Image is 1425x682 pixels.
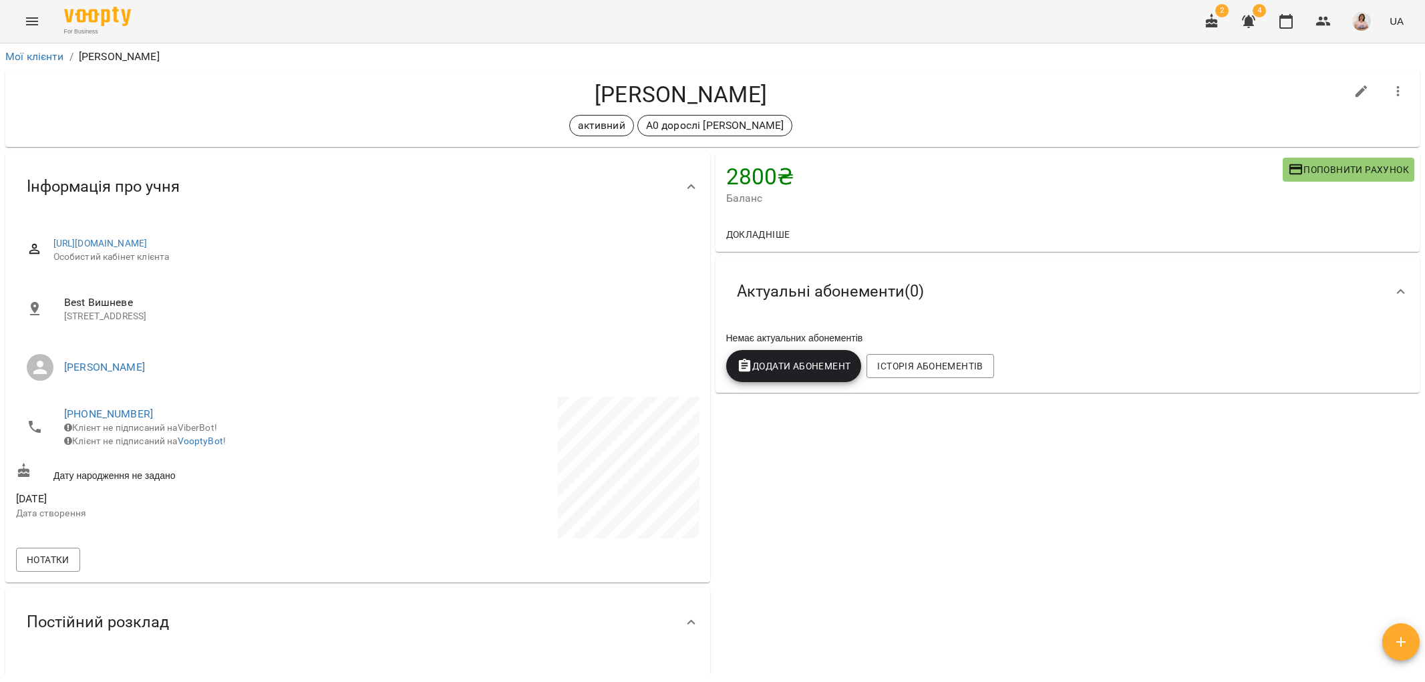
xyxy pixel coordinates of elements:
button: Історія абонементів [866,354,993,378]
span: Best Вишневе [64,295,689,311]
a: [PHONE_NUMBER] [64,407,153,420]
h4: [PERSON_NAME] [16,81,1345,108]
span: [DATE] [16,491,355,507]
a: [URL][DOMAIN_NAME] [53,238,148,248]
div: Дату народження не задано [13,460,357,485]
span: Докладніше [726,226,790,242]
div: Актуальні абонементи(0) [716,257,1420,326]
p: активний [578,118,625,134]
p: А0 дорослі [PERSON_NAME] [646,118,784,134]
span: Додати Абонемент [737,358,851,374]
span: For Business [64,27,131,36]
span: Нотатки [27,552,69,568]
span: Особистий кабінет клієнта [53,250,689,264]
span: Інформація про учня [27,176,180,197]
h4: 2800 ₴ [726,163,1283,190]
button: Нотатки [16,548,80,572]
span: Поповнити рахунок [1288,162,1409,178]
span: 4 [1253,4,1266,17]
img: a9a10fb365cae81af74a091d218884a8.jpeg [1352,12,1371,31]
span: Баланс [726,190,1283,206]
span: Клієнт не підписаний на ViberBot! [64,422,217,433]
button: Поповнити рахунок [1283,158,1414,182]
span: Постійний розклад [27,612,169,633]
button: Докладніше [721,222,796,246]
button: UA [1384,9,1409,33]
div: Немає актуальних абонементів [724,329,1412,347]
span: Історія абонементів [877,358,983,374]
div: А0 дорослі [PERSON_NAME] [637,115,793,136]
span: UA [1390,14,1404,28]
div: Постійний розклад [5,588,710,657]
p: [PERSON_NAME] [79,49,160,65]
p: Дата створення [16,507,355,520]
a: VooptyBot [178,436,223,446]
nav: breadcrumb [5,49,1420,65]
div: активний [569,115,634,136]
div: Інформація про учня [5,152,710,221]
span: Клієнт не підписаний на ! [64,436,226,446]
button: Додати Абонемент [726,350,862,382]
img: Voopty Logo [64,7,131,26]
li: / [69,49,73,65]
span: Актуальні абонементи ( 0 ) [737,281,924,302]
span: 2 [1215,4,1229,17]
a: [PERSON_NAME] [64,361,145,373]
p: [STREET_ADDRESS] [64,310,689,323]
button: Menu [16,5,48,37]
a: Мої клієнти [5,50,64,63]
